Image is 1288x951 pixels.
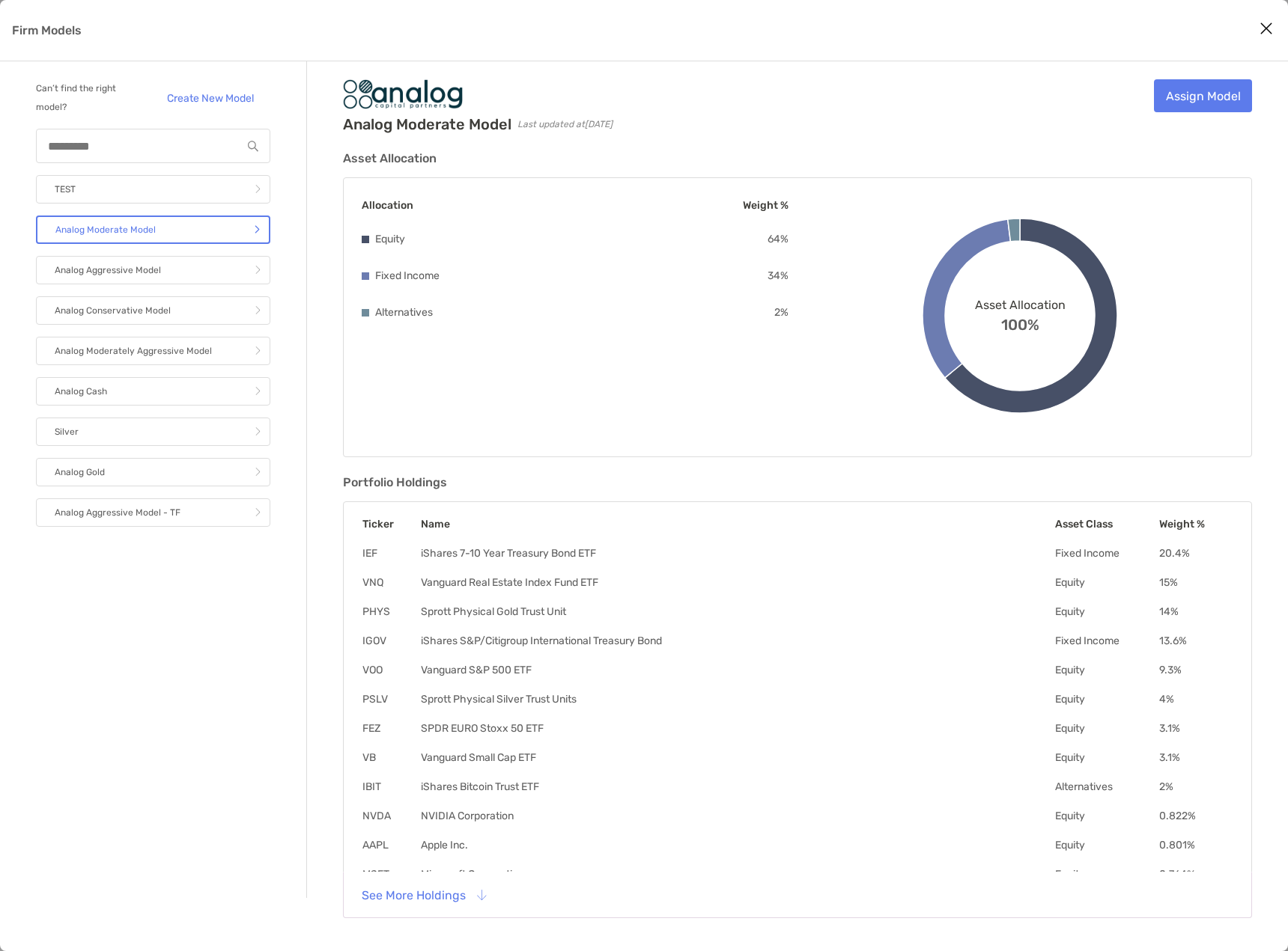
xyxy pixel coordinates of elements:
p: Analog Gold [55,463,105,482]
td: 13.6 % [1158,634,1233,648]
a: TEST [36,175,270,204]
p: Weight % [743,196,789,215]
a: Analog Moderate Model [36,215,270,244]
p: Allocation [362,196,413,215]
td: 2 % [1158,780,1233,794]
td: SPDR EURO Stoxx 50 ETF [420,721,1054,736]
td: FEZ [362,721,420,736]
td: 15 % [1158,575,1233,590]
a: Analog Cash [36,377,270,406]
td: MSFT [362,867,420,881]
td: Vanguard S&P 500 ETF [420,663,1054,677]
p: TEST [55,180,76,199]
a: Analog Aggressive Model - TF [36,498,270,527]
p: Silver [55,423,79,441]
p: Equity [375,230,405,248]
td: 9.3 % [1158,663,1233,677]
td: Fixed Income [1054,634,1159,648]
button: See More Holdings [350,878,497,911]
p: Firm Models [12,21,82,40]
h2: Analog Moderate Model [343,115,511,133]
p: 64 % [768,230,789,248]
td: 14 % [1158,605,1233,619]
td: Fixed Income [1054,546,1159,560]
td: PHYS [362,605,420,619]
td: iShares 7-10 Year Treasury Bond ETF [420,546,1054,560]
th: Name [420,517,1054,531]
td: Equity [1054,663,1159,677]
td: AAPL [362,838,420,852]
td: 0.801 % [1158,838,1233,852]
p: Analog Aggressive Model [55,261,161,280]
p: 34 % [768,266,789,285]
td: VB [362,750,420,765]
a: Analog Gold [36,458,270,486]
p: Analog Aggressive Model - TF [55,504,180,522]
a: Assign Model [1154,79,1252,112]
td: Equity [1054,575,1159,590]
td: Equity [1054,809,1159,823]
td: Alternatives [1054,780,1159,794]
h3: Asset Allocation [343,151,1252,165]
td: PSLV [362,692,420,706]
a: Silver [36,418,270,446]
td: 20.4 % [1158,546,1233,560]
td: Sprott Physical Silver Trust Units [420,692,1054,706]
td: Equity [1054,605,1159,619]
td: 0.764 % [1158,867,1233,881]
h3: Portfolio Holdings [343,475,1252,489]
td: Equity [1054,692,1159,706]
img: Company Logo [343,79,463,109]
td: Apple Inc. [420,838,1054,852]
td: 3.1 % [1158,750,1233,765]
p: Analog Conservative Model [55,302,171,320]
p: Can’t find the right model? [36,79,144,117]
button: Close modal [1255,18,1278,40]
img: input icon [248,141,258,152]
td: Equity [1054,867,1159,881]
a: Analog Conservative Model [36,296,270,325]
p: Analog Moderately Aggressive Model [55,342,212,361]
a: Analog Moderately Aggressive Model [36,337,270,365]
td: VNQ [362,575,420,590]
td: iShares S&P/Citigroup International Treasury Bond [420,634,1054,648]
td: VOO [362,663,420,677]
p: Analog Moderate Model [55,221,156,239]
td: 3.1 % [1158,721,1233,736]
span: 100% [1001,312,1039,334]
td: IBIT [362,780,420,794]
td: NVDA [362,809,420,823]
span: Last updated at [DATE] [517,119,613,129]
td: Vanguard Small Cap ETF [420,750,1054,765]
p: Analog Cash [55,382,107,401]
a: Analog Aggressive Model [36,256,270,284]
span: Asset Allocation [975,298,1066,312]
td: Equity [1054,750,1159,765]
a: Create New Model [150,86,270,110]
p: 2 % [774,303,789,322]
td: iShares Bitcoin Trust ETF [420,780,1054,794]
td: 0.822 % [1158,809,1233,823]
th: Weight % [1158,517,1233,531]
td: IEF [362,546,420,560]
p: Alternatives [375,303,433,322]
td: NVIDIA Corporation [420,809,1054,823]
td: IGOV [362,634,420,648]
th: Asset Class [1054,517,1159,531]
td: Equity [1054,721,1159,736]
td: Equity [1054,838,1159,852]
td: Microsoft Corporation [420,867,1054,881]
td: Sprott Physical Gold Trust Unit [420,605,1054,619]
p: Fixed Income [375,266,440,285]
td: 4 % [1158,692,1233,706]
th: Ticker [362,517,420,531]
td: Vanguard Real Estate Index Fund ETF [420,575,1054,590]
